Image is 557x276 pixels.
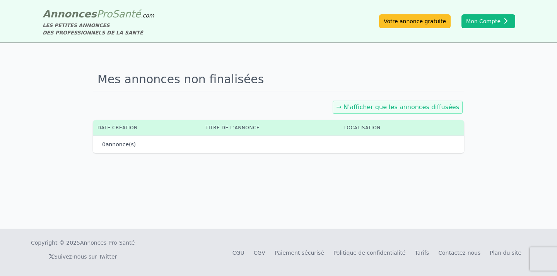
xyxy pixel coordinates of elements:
h1: Mes annonces non finalisées [93,68,464,91]
span: Santé [112,8,141,20]
div: LES PETITES ANNONCES DES PROFESSIONNELS DE LA SANTÉ [43,22,154,36]
span: Pro [97,8,113,20]
a: Plan du site [490,250,521,256]
a: Suivez-nous sur Twitter [49,254,117,260]
a: Politique de confidentialité [333,250,406,256]
button: Mon Compte [461,14,515,28]
a: Votre annonce gratuite [379,14,451,28]
a: CGV [254,250,265,256]
a: Contactez-nous [438,250,480,256]
a: AnnoncesProSanté.com [43,8,154,20]
a: Tarifs [415,250,429,256]
th: Titre de l'annonce [201,120,339,135]
a: Paiement sécurisé [275,250,324,256]
a: CGU [232,250,244,256]
p: annonce(s) [102,141,136,148]
th: Date création [93,120,201,135]
span: 0 [102,141,106,147]
span: Annonces [43,8,97,20]
div: Copyright © 2025 [31,239,135,247]
a: Annonces-Pro-Santé [80,239,135,247]
span: .com [141,12,154,19]
th: Localisation [340,120,439,135]
a: → N'afficher que les annonces diffusées [336,103,459,111]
